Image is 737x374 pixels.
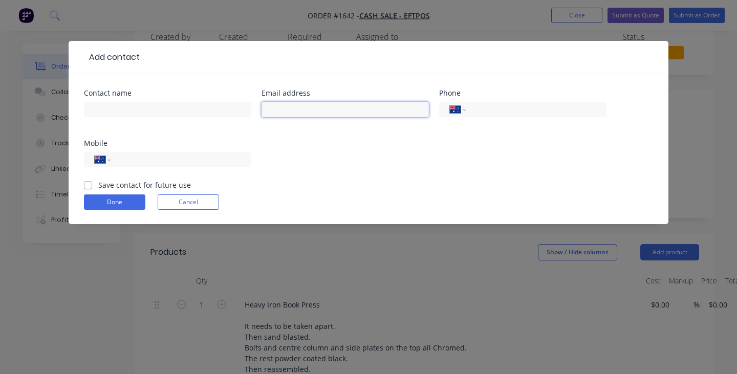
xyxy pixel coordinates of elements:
div: Email address [262,90,429,97]
div: Phone [439,90,606,97]
button: Done [84,194,145,210]
label: Save contact for future use [98,180,191,190]
button: Cancel [158,194,219,210]
div: Contact name [84,90,251,97]
div: Mobile [84,140,251,147]
div: Add contact [84,51,140,63]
